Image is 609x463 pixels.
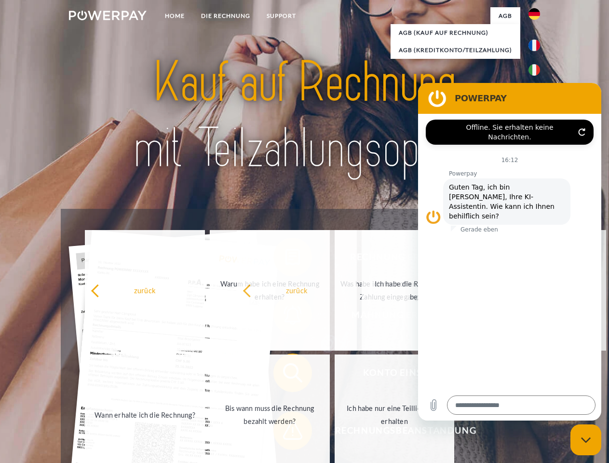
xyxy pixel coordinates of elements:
[490,7,520,25] a: agb
[570,424,601,455] iframe: Schaltfläche zum Öffnen des Messaging-Fensters; Konversation läuft
[528,40,540,51] img: fr
[528,64,540,76] img: it
[340,402,449,428] div: Ich habe nur eine Teillieferung erhalten
[243,284,351,297] div: zurück
[528,8,540,20] img: de
[216,277,324,303] div: Warum habe ich eine Rechnung erhalten?
[193,7,258,25] a: DIE RECHNUNG
[418,83,601,421] iframe: Messaging-Fenster
[92,46,517,185] img: title-powerpay_de.svg
[91,284,199,297] div: zurück
[391,24,520,41] a: AGB (Kauf auf Rechnung)
[69,11,147,20] img: logo-powerpay-white.svg
[157,7,193,25] a: Home
[216,402,324,428] div: Bis wann muss die Rechnung bezahlt werden?
[91,408,199,421] div: Wann erhalte ich die Rechnung?
[367,277,476,303] div: Ich habe die Rechnung bereits bezahlt
[258,7,304,25] a: SUPPORT
[391,41,520,59] a: AGB (Kreditkonto/Teilzahlung)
